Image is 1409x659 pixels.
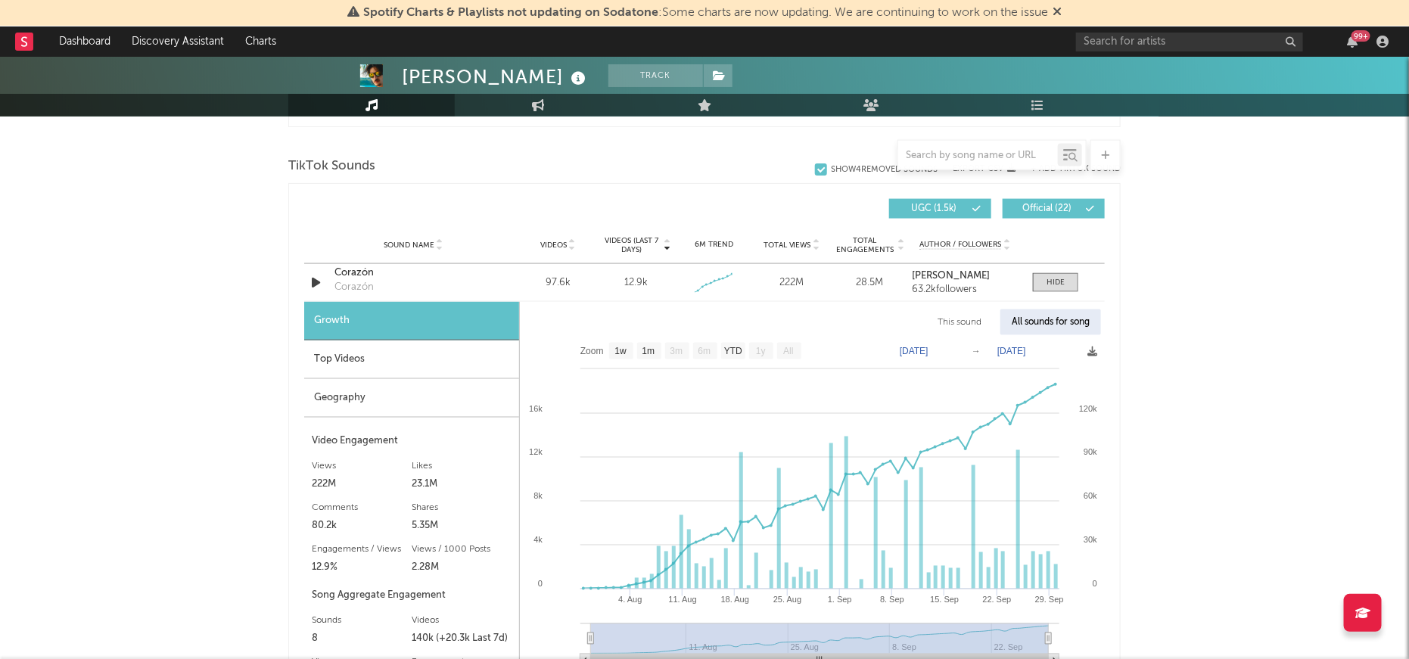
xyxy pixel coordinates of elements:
div: 28.5M [835,275,905,291]
span: Spotify Charts & Playlists not updating on Sodatone [363,7,658,19]
span: Sound Name [384,241,434,250]
text: 8. Sep [880,595,904,605]
div: 2.28M [412,559,512,577]
div: Views / 1000 Posts [412,541,512,559]
a: Discovery Assistant [121,26,235,57]
div: 12.9% [312,559,412,577]
div: Likes [412,458,512,476]
text: All [783,347,793,357]
div: Video Engagement [312,433,512,451]
div: 8 [312,630,412,648]
button: 99+ [1347,36,1358,48]
a: Charts [235,26,287,57]
text: 1w [615,347,627,357]
text: 3m [670,347,683,357]
div: 23.1M [412,476,512,494]
div: 12.9k [624,275,648,291]
div: This sound [926,309,993,335]
div: Geography [304,379,519,418]
text: 29. Sep [1035,595,1064,605]
a: Dashboard [48,26,121,57]
span: Videos (last 7 days) [601,236,662,254]
text: YTD [724,347,742,357]
div: Sounds [312,612,412,630]
text: 0 [538,580,543,589]
button: Track [608,64,703,87]
span: Total Engagements [835,236,896,254]
text: 8k [533,492,543,501]
span: Videos [540,241,567,250]
div: [PERSON_NAME] [402,64,589,89]
div: Song Aggregate Engagement [312,587,512,605]
text: 1m [642,347,655,357]
div: Corazón [334,280,374,295]
text: 4k [533,536,543,545]
div: Comments [312,499,412,518]
div: 80.2k [312,518,412,536]
text: 12k [529,448,543,457]
strong: [PERSON_NAME] [913,271,991,281]
text: 6m [698,347,711,357]
button: UGC(1.5k) [889,199,991,219]
span: Total Views [764,241,811,250]
input: Search for artists [1076,33,1303,51]
text: 11. Aug [669,595,697,605]
div: 99 + [1351,30,1370,42]
span: Official ( 22 ) [1012,204,1082,213]
text: Zoom [580,347,604,357]
span: Dismiss [1053,7,1062,19]
text: 25. Aug [773,595,801,605]
input: Search by song name or URL [898,150,1058,162]
span: : Some charts are now updating. We are continuing to work on the issue [363,7,1048,19]
text: 30k [1084,536,1097,545]
text: 22. Sep [983,595,1012,605]
text: 60k [1084,492,1097,501]
div: Growth [304,302,519,340]
text: 1. Sep [828,595,852,605]
text: 0 [1093,580,1097,589]
div: 63.2k followers [913,284,1018,295]
div: Engagements / Views [312,541,412,559]
text: 18. Aug [721,595,749,605]
text: 16k [529,404,543,413]
a: [PERSON_NAME] [913,271,1018,281]
div: 222M [757,275,827,291]
button: Official(22) [1003,199,1105,219]
text: 15. Sep [930,595,959,605]
text: [DATE] [997,346,1026,356]
text: → [972,346,981,356]
text: [DATE] [900,346,928,356]
div: 222M [312,476,412,494]
text: 120k [1079,404,1097,413]
a: Corazón [334,266,493,281]
div: Shares [412,499,512,518]
text: 90k [1084,448,1097,457]
div: Views [312,458,412,476]
div: 5.35M [412,518,512,536]
div: 6M Trend [679,239,749,250]
div: 140k (+20.3k Last 7d) [412,630,512,648]
div: Top Videos [304,340,519,379]
text: 1y [756,347,766,357]
text: 4. Aug [618,595,642,605]
div: Videos [412,612,512,630]
div: All sounds for song [1000,309,1101,335]
span: UGC ( 1.5k ) [899,204,969,213]
div: 97.6k [523,275,593,291]
span: Author / Followers [919,240,1001,250]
